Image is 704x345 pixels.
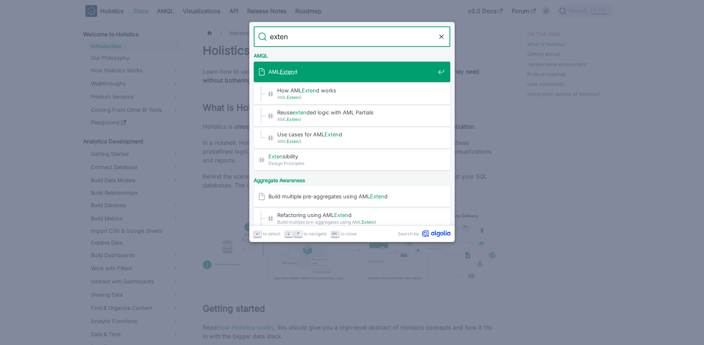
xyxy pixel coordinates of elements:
mark: exten [293,109,307,115]
a: Build multiple pre-aggregates using AMLExtend [254,186,450,207]
span: to select [263,230,280,237]
span: Build multiple pre-aggregates using AML d [268,193,435,200]
a: How AMLExtend works​AMLExtend [254,84,450,104]
span: to navigate [304,230,327,237]
span: Design Principles [268,160,435,167]
span: AML d [277,138,435,145]
mark: Exten [302,87,316,93]
a: Reuseextended logic with AML Partials​AMLExtend [254,106,450,126]
div: Aggregate Awareness [252,172,452,186]
span: AML d [268,68,435,75]
span: Search by [398,230,419,237]
a: Refactoring using AMLExtend​Build multiple pre-aggregates using AMLExtend [254,208,450,229]
span: AML d [277,116,435,123]
mark: Exten [362,219,373,225]
mark: Exten [370,193,384,199]
svg: Arrow down [286,231,291,236]
svg: Escape key [332,231,338,236]
span: Refactoring using AML d​ [277,212,435,219]
a: Search byAlgolia [398,230,450,237]
div: AMQL [252,47,452,62]
span: How AML d works​ [277,87,435,94]
a: Extensibility​Design Principles [254,150,450,170]
span: Use cases for AML d​ [277,131,435,138]
span: to close [341,230,357,237]
mark: Exten [287,95,298,100]
mark: Exten [334,212,348,218]
mark: Exten [287,117,298,122]
a: AMLExtend [254,62,450,82]
svg: Arrow up [296,231,301,236]
mark: Exten [280,69,294,75]
svg: Algolia [422,230,450,237]
input: Search docs [267,26,437,47]
span: AML d [277,94,435,101]
button: Clear the query [437,32,446,41]
span: sibility​ [268,153,435,160]
a: Use cases for AMLExtend​AMLExtend [254,128,450,148]
mark: Exten [268,153,283,159]
mark: Exten [287,139,298,144]
mark: Exten [324,131,339,137]
svg: Enter key [255,231,260,236]
span: Reuse ded logic with AML Partials​ [277,109,435,116]
span: Build multiple pre-aggregates using AML d [277,219,435,225]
